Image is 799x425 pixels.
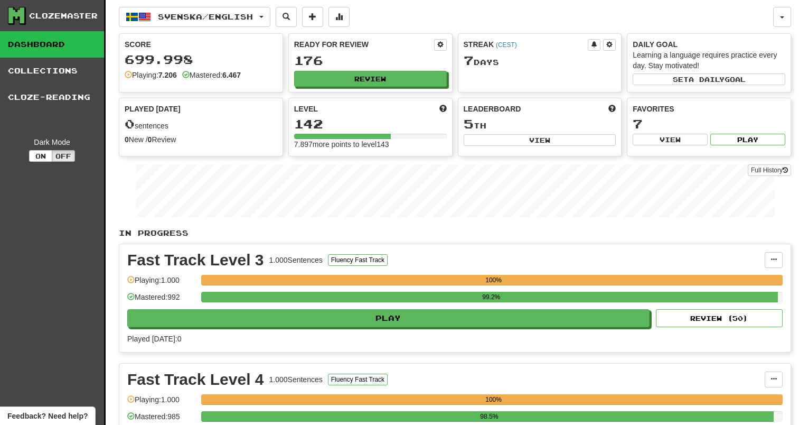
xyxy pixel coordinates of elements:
div: 699.998 [125,53,277,66]
button: Search sentences [276,7,297,27]
div: Fast Track Level 4 [127,372,264,387]
div: Playing: [125,70,177,80]
div: 7.897 more points to level 143 [294,139,447,150]
div: 100% [204,394,783,405]
span: Open feedback widget [7,411,88,421]
span: This week in points, UTC [608,104,616,114]
button: Review (50) [656,309,783,327]
span: Svenska / English [158,12,253,21]
div: 100% [204,275,783,285]
button: Seta dailygoal [633,73,785,85]
p: In Progress [119,228,791,238]
div: Playing: 1.000 [127,275,196,292]
strong: 6.467 [222,71,241,79]
button: Add sentence to collection [302,7,323,27]
div: Learning a language requires practice every day. Stay motivated! [633,50,785,71]
button: More stats [328,7,350,27]
strong: 7.206 [158,71,177,79]
span: Level [294,104,318,114]
div: sentences [125,117,277,131]
a: Full History [748,164,791,176]
span: Leaderboard [464,104,521,114]
button: Play [710,134,785,145]
div: 7 [633,117,785,131]
div: Favorites [633,104,785,114]
span: Played [DATE] [125,104,181,114]
span: Score more points to level up [439,104,447,114]
div: New / Review [125,134,277,145]
span: 7 [464,53,474,68]
div: 176 [294,54,447,67]
button: Review [294,71,447,87]
div: Ready for Review [294,39,434,50]
button: On [29,150,52,162]
button: Svenska/English [119,7,270,27]
button: Play [127,309,650,327]
div: Mastered: [182,70,241,80]
span: Played [DATE]: 0 [127,335,181,343]
div: Day s [464,54,616,68]
div: Streak [464,39,588,50]
strong: 0 [148,135,152,144]
button: Fluency Fast Track [328,254,388,266]
div: 99.2% [204,292,778,302]
span: 0 [125,116,135,131]
a: (CEST) [496,41,517,49]
div: Clozemaster [29,11,98,21]
div: 1.000 Sentences [269,255,323,265]
div: th [464,117,616,131]
div: Playing: 1.000 [127,394,196,412]
div: 142 [294,117,447,131]
div: 1.000 Sentences [269,374,323,385]
div: Mastered: 992 [127,292,196,309]
div: Score [125,39,277,50]
span: a daily [689,76,725,83]
button: Off [52,150,75,162]
button: View [633,134,708,145]
span: 5 [464,116,474,131]
div: 98.5% [204,411,774,422]
div: Fast Track Level 3 [127,252,264,268]
button: View [464,134,616,146]
strong: 0 [125,135,129,144]
button: Fluency Fast Track [328,374,388,385]
div: Dark Mode [8,137,96,147]
div: Daily Goal [633,39,785,50]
